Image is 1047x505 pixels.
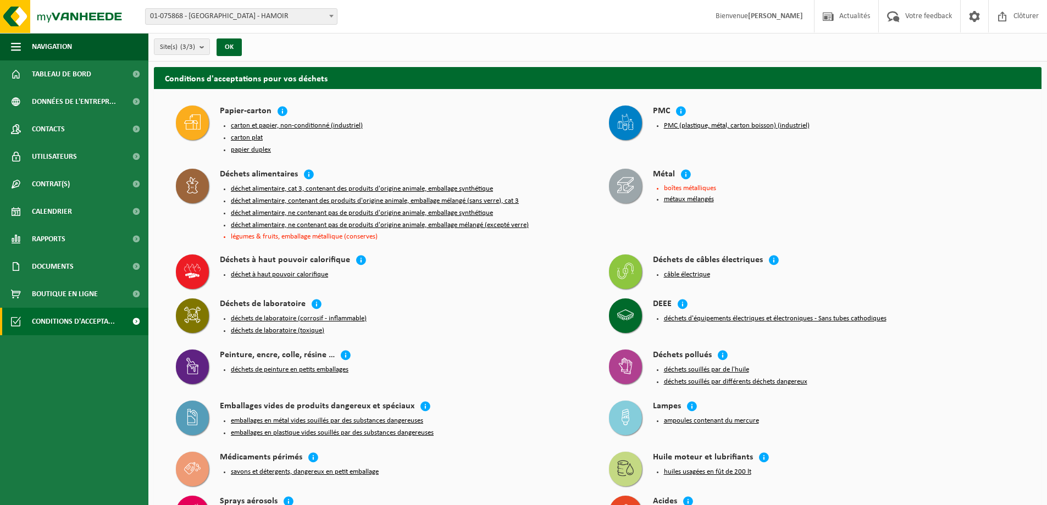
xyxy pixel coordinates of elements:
strong: [PERSON_NAME] [748,12,803,20]
span: Conditions d'accepta... [32,308,115,335]
h4: Métal [653,169,675,181]
button: PMC (plastique, métal, carton boisson) (industriel) [664,121,810,130]
button: déchet à haut pouvoir calorifique [231,270,328,279]
count: (3/3) [180,43,195,51]
span: Contrat(s) [32,170,70,198]
button: déchet alimentaire, ne contenant pas de produits d'origine animale, emballage synthétique [231,209,493,218]
button: carton et papier, non-conditionné (industriel) [231,121,363,130]
h4: DEEE [653,298,672,311]
h4: Peinture, encre, colle, résine … [220,349,335,362]
button: métaux mélangés [664,195,714,204]
button: déchet alimentaire, ne contenant pas de produits d'origine animale, emballage mélangé (excepté ve... [231,221,529,230]
button: déchets de peinture en petits emballages [231,365,348,374]
span: Données de l'entrepr... [32,88,116,115]
button: savons et détergents, dangereux en petit emballage [231,468,379,476]
li: légumes & fruits, emballage métallique (conserves) [231,233,587,240]
button: déchets souillés par de l'huile [664,365,749,374]
button: emballages en plastique vides souillés par des substances dangereuses [231,429,434,437]
h2: Conditions d'acceptations pour vos déchets [154,67,1042,88]
li: boîtes métalliques [664,185,1020,192]
button: carton plat [231,134,263,142]
button: papier duplex [231,146,271,154]
span: Contacts [32,115,65,143]
span: 01-075868 - BELOURTHE - HAMOIR [145,8,337,25]
h4: Lampes [653,401,681,413]
button: câble électrique [664,270,710,279]
h4: Déchets de laboratoire [220,298,306,311]
span: Tableau de bord [32,60,91,88]
button: déchet alimentaire, cat 3, contenant des produits d'origine animale, emballage synthétique [231,185,493,193]
h4: Médicaments périmés [220,452,302,464]
button: Site(s)(3/3) [154,38,210,55]
button: déchets de laboratoire (toxique) [231,326,324,335]
h4: Emballages vides de produits dangereux et spéciaux [220,401,414,413]
h4: Déchets de câbles électriques [653,254,763,267]
button: déchets souillés par différents déchets dangereux [664,378,807,386]
h4: Huile moteur et lubrifiants [653,452,753,464]
span: 01-075868 - BELOURTHE - HAMOIR [146,9,337,24]
button: ampoules contenant du mercure [664,417,759,425]
button: déchets d'équipements électriques et électroniques - Sans tubes cathodiques [664,314,887,323]
h4: Papier-carton [220,106,272,118]
span: Calendrier [32,198,72,225]
button: déchets de laboratoire (corrosif - inflammable) [231,314,367,323]
button: emballages en métal vides souillés par des substances dangereuses [231,417,423,425]
span: Boutique en ligne [32,280,98,308]
span: Documents [32,253,74,280]
span: Utilisateurs [32,143,77,170]
h4: Déchets alimentaires [220,169,298,181]
button: huiles usagées en fût de 200 lt [664,468,751,476]
span: Navigation [32,33,72,60]
span: Rapports [32,225,65,253]
h4: Déchets pollués [653,349,712,362]
h4: PMC [653,106,670,118]
h4: Déchets à haut pouvoir calorifique [220,254,350,267]
button: OK [217,38,242,56]
span: Site(s) [160,39,195,56]
button: déchet alimentaire, contenant des produits d'origine animale, emballage mélangé (sans verre), cat 3 [231,197,519,206]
